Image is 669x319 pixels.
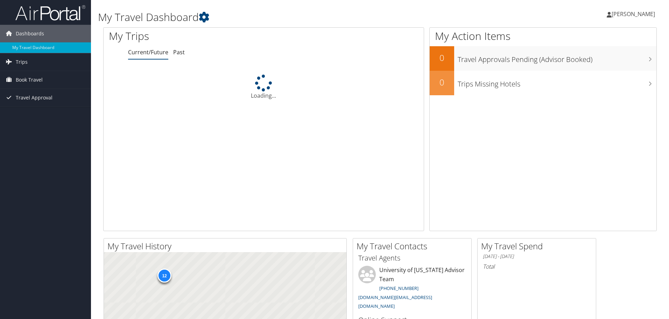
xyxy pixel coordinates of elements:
[430,52,454,64] h2: 0
[430,46,656,71] a: 0Travel Approvals Pending (Advisor Booked)
[98,10,474,25] h1: My Travel Dashboard
[607,4,662,25] a: [PERSON_NAME]
[104,75,424,100] div: Loading...
[16,53,28,71] span: Trips
[430,76,454,88] h2: 0
[107,240,346,252] h2: My Travel History
[483,263,591,270] h6: Total
[481,240,596,252] h2: My Travel Spend
[16,89,52,106] span: Travel Approval
[16,71,43,89] span: Book Travel
[173,48,185,56] a: Past
[128,48,168,56] a: Current/Future
[483,253,591,260] h6: [DATE] - [DATE]
[109,29,285,43] h1: My Trips
[379,285,418,291] a: [PHONE_NUMBER]
[15,5,85,21] img: airportal-logo.png
[355,266,470,312] li: University of [US_STATE] Advisor Team
[16,25,44,42] span: Dashboards
[458,76,656,89] h3: Trips Missing Hotels
[357,240,471,252] h2: My Travel Contacts
[430,71,656,95] a: 0Trips Missing Hotels
[157,269,171,283] div: 12
[458,51,656,64] h3: Travel Approvals Pending (Advisor Booked)
[358,253,466,263] h3: Travel Agents
[430,29,656,43] h1: My Action Items
[358,294,432,310] a: [DOMAIN_NAME][EMAIL_ADDRESS][DOMAIN_NAME]
[612,10,655,18] span: [PERSON_NAME]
